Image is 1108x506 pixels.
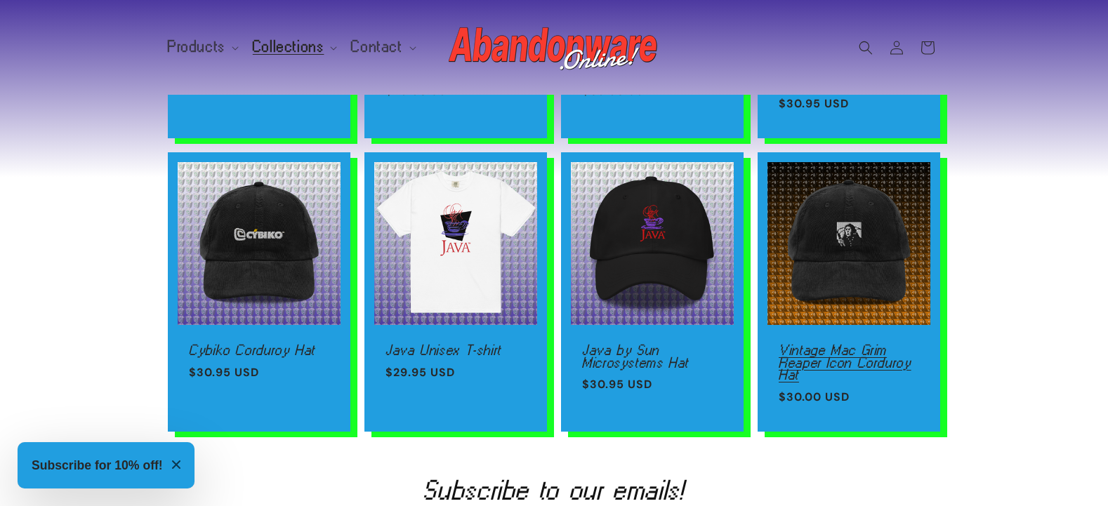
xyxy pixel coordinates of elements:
[189,344,329,357] a: Cybiko Corduroy Hat
[253,41,324,53] span: Collections
[343,32,421,62] summary: Contact
[168,41,225,53] span: Products
[159,32,244,62] summary: Products
[444,14,665,81] a: Abandonware
[850,32,881,63] summary: Search
[351,41,402,53] span: Contact
[244,32,343,62] summary: Collections
[779,344,919,381] a: Vintage Mac Grim Reaper Icon Corduroy Hat
[63,479,1045,501] h2: Subscribe to our emails!
[385,344,526,357] a: Java Unisex T-shirt
[449,20,659,76] img: Abandonware
[582,344,723,368] a: Java by Sun Microsystems Hat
